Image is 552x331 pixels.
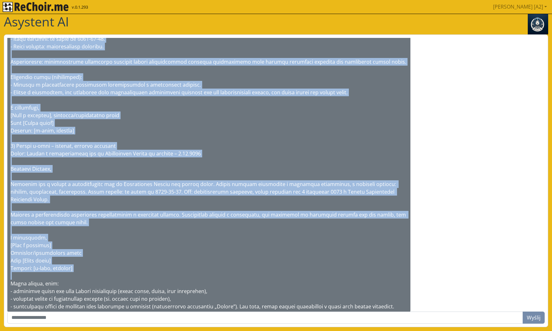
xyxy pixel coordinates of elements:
[4,14,69,29] h1: Asystent AI
[490,0,549,13] a: [PERSON_NAME] [A2]
[523,312,545,324] button: Wyślij
[3,2,69,12] img: rekłajer mi
[72,4,88,11] span: v.0.1.293
[528,14,548,34] img: assistant.943dfe02.jpg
